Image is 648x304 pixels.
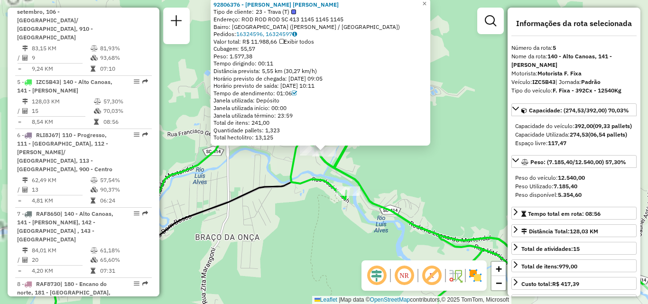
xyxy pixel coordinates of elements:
td: 9 [31,53,90,63]
td: 07:31 [100,266,148,276]
a: Com service time [292,90,297,97]
strong: 274,53 [570,131,588,138]
span: Peso do veículo: [515,174,585,181]
div: Capacidade Utilizada: [515,130,633,139]
i: Tempo total em rota [91,66,95,72]
span: − [496,277,502,289]
div: Total hectolitro: 13,125 [213,134,427,141]
div: Tempo dirigindo: 00:11 [213,60,427,67]
i: Tempo total em rota [94,119,99,125]
td: 81,93% [100,44,148,53]
i: % de utilização do peso [94,99,101,104]
strong: Motorista F. Fixa [537,70,582,77]
td: 83,15 KM [31,44,90,53]
div: Peso Utilizado: [515,182,633,191]
div: Janela utilizada: Depósito [213,97,427,104]
div: Motorista: [511,69,637,78]
td: 9,24 KM [31,64,90,74]
i: % de utilização da cubagem [94,108,101,114]
strong: 5 [553,44,556,51]
div: Tipo do veículo: [511,86,637,95]
strong: 92806376 - [PERSON_NAME] [PERSON_NAME] [213,1,339,8]
a: Tempo total em rota: 08:56 [511,207,637,220]
a: 16324596, 16324597 [236,30,297,37]
i: Total de Atividades [22,257,28,263]
strong: 5.354,60 [558,191,582,198]
strong: 15 [573,245,580,252]
a: Custo total:R$ 417,39 [511,277,637,290]
div: Nome da rota: [511,52,637,69]
i: % de utilização do peso [91,46,98,51]
td: 4,20 KM [31,266,90,276]
div: Endereço: ROD ROD ROD SC 413 1145 1145 1145 [213,16,427,23]
img: Exibir/Ocultar setores [468,268,483,283]
strong: 117,47 [548,139,566,147]
td: 4,81 KM [31,196,90,205]
span: 23 - Trava (T) [256,8,296,16]
div: Horário previsto de saída: [DATE] 10:11 [213,82,427,90]
td: / [17,53,22,63]
td: 57,30% [103,97,148,106]
i: Distância Total [22,46,28,51]
div: Janela utilizada início: 00:00 [213,104,427,112]
div: Bairro: [GEOGRAPHIC_DATA] ([PERSON_NAME] / [GEOGRAPHIC_DATA]) [213,23,427,31]
a: Distância Total:128,03 KM [511,224,637,237]
span: | 110 - Progresso, 111 - [GEOGRAPHIC_DATA], 112 - [PERSON_NAME]/ [GEOGRAPHIC_DATA], 113 - [GEOGRA... [17,131,112,173]
em: Rota exportada [142,211,148,216]
td: 128,03 KM [31,97,93,106]
i: Tempo total em rota [91,198,95,203]
td: 20 [31,255,90,265]
a: Leaflet [315,296,337,303]
span: Capacidade: (274,53/392,00) 70,03% [529,107,629,114]
span: 6 - [17,131,112,173]
div: Janela utilizada término: 23:59 [213,112,427,120]
div: Número da rota: [511,44,637,52]
div: Total de itens: 241,00 [213,119,427,127]
strong: R$ 417,39 [552,280,579,287]
div: Veículo: [511,78,637,86]
i: Distância Total [22,177,28,183]
td: 13 [31,185,90,194]
i: % de utilização da cubagem [91,55,98,61]
td: 06:24 [100,196,148,205]
div: Valor total: R$ 11.988,66 [213,38,427,46]
span: Exibir todos [279,38,314,45]
span: 7 - [17,210,113,243]
span: IZC5B43 [36,78,59,85]
span: RAF8730 [36,280,60,287]
a: Capacidade: (274,53/392,00) 70,03% [511,103,637,116]
td: 62,49 KM [31,175,90,185]
em: Opções [134,211,139,216]
span: Cubagem: 55,57 [213,45,255,52]
td: / [17,106,22,116]
td: / [17,255,22,265]
i: Total de Atividades [22,55,28,61]
td: 70,03% [103,106,148,116]
td: = [17,196,22,205]
i: % de utilização do peso [91,177,98,183]
em: Opções [134,132,139,138]
a: Zoom in [491,262,506,276]
i: % de utilização da cubagem [91,257,98,263]
td: = [17,117,22,127]
span: Ocultar NR [393,264,416,287]
em: Opções [134,281,139,286]
td: 8,54 KM [31,117,93,127]
i: % de utilização do peso [91,248,98,253]
div: Map data © contributors,© 2025 TomTom, Microsoft [312,296,511,304]
td: 61,18% [100,246,148,255]
span: 128,03 KM [570,228,598,235]
div: Capacidade do veículo: [515,122,633,130]
span: Peso: (7.185,40/12.540,00) 57,30% [530,158,626,166]
div: Espaço livre: [515,139,633,147]
span: Exibir rótulo [420,264,443,287]
em: Rota exportada [142,79,148,84]
strong: 12.540,00 [558,174,585,181]
strong: 979,00 [559,263,577,270]
a: Peso: (7.185,40/12.540,00) 57,30% [511,155,637,168]
i: Distância Total [22,99,28,104]
td: 93,68% [100,53,148,63]
a: Zoom out [491,276,506,290]
td: 15 [31,106,93,116]
i: Total de Atividades [22,108,28,114]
